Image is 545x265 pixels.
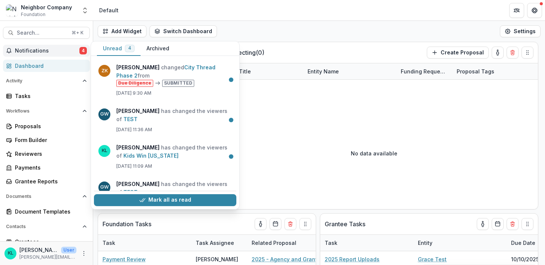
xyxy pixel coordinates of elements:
[15,238,84,246] div: Grantees
[299,218,311,230] button: Drag
[492,47,504,59] button: toggle-assigned-to-me
[509,3,524,18] button: Partners
[15,150,84,158] div: Reviewers
[325,220,365,228] p: Grantee Tasks
[191,239,239,247] div: Task Assignee
[500,25,541,37] button: Settings
[141,41,175,56] button: Archived
[6,224,79,229] span: Contacts
[103,220,151,228] p: Foundation Tasks
[15,92,84,100] div: Tasks
[98,235,191,251] div: Task
[492,218,504,230] button: Calendar
[94,194,236,206] button: Mark all as read
[80,3,90,18] button: Open entity switcher
[320,235,413,251] div: Task
[123,116,138,122] a: TEST
[477,218,489,230] button: toggle-assigned-to-me
[79,47,87,54] span: 4
[3,161,90,174] a: Payments
[21,11,45,18] span: Foundation
[17,30,67,36] span: Search...
[3,148,90,160] a: Reviewers
[351,149,397,157] p: No data available
[396,63,452,79] div: Funding Requested
[247,239,301,247] div: Related Proposal
[3,60,90,72] a: Dashboard
[3,236,90,248] a: Grantees
[70,29,85,37] div: ⌘ + K
[149,25,217,37] button: Switch Dashboard
[15,177,84,185] div: Grantee Reports
[15,48,79,54] span: Notifications
[3,205,90,218] a: Document Templates
[413,239,437,247] div: Entity
[191,235,247,251] div: Task Assignee
[6,194,79,199] span: Documents
[103,255,146,263] a: Payment Review
[222,48,278,57] p: Prospecting ( 0 )
[96,5,122,16] nav: breadcrumb
[3,190,90,202] button: Open Documents
[270,218,281,230] button: Calendar
[452,67,499,75] div: Proposal Tags
[8,251,13,256] div: Kerri Lopez-Howell
[123,189,138,195] a: TEST
[255,218,267,230] button: toggle-assigned-to-me
[15,62,84,70] div: Dashboard
[3,90,90,102] a: Tasks
[99,6,119,14] div: Default
[210,63,303,79] div: Proposal Title
[303,63,396,79] div: Entity Name
[15,136,84,144] div: Form Builder
[522,218,533,230] button: Drag
[3,134,90,146] a: Form Builder
[396,67,452,75] div: Funding Requested
[507,47,519,59] button: Delete card
[252,255,336,263] a: 2025 - Agency and Grant Information
[3,221,90,233] button: Open Contacts
[427,47,489,59] button: Create Proposal
[196,255,238,263] div: [PERSON_NAME]
[247,235,340,251] div: Related Proposal
[418,255,447,263] a: Grace Test
[116,63,232,87] p: changed from
[3,175,90,187] a: Grantee Reports
[522,47,533,59] button: Drag
[15,164,84,171] div: Payments
[303,67,343,75] div: Entity Name
[15,122,84,130] div: Proposals
[413,235,507,251] div: Entity
[3,120,90,132] a: Proposals
[284,218,296,230] button: Delete card
[3,75,90,87] button: Open Activity
[19,254,76,261] p: [PERSON_NAME][EMAIL_ADDRESS][DOMAIN_NAME]
[320,239,342,247] div: Task
[3,45,90,57] button: Notifications4
[21,3,72,11] div: Neighbor Company
[325,255,379,263] a: 2025 Report Uploads
[3,105,90,117] button: Open Workflows
[15,208,84,215] div: Document Templates
[98,239,120,247] div: Task
[507,239,540,247] div: Due Date
[507,218,519,230] button: Delete card
[116,107,232,123] p: has changed the viewers of
[3,27,90,39] button: Search...
[97,41,141,56] button: Unread
[6,4,18,16] img: Neighbor Company
[116,64,215,79] a: City Thread Phase 2
[98,25,147,37] button: Add Widget
[116,143,232,160] p: has changed the viewers of
[123,152,179,159] a: Kids Win [US_STATE]
[527,3,542,18] button: Get Help
[6,108,79,114] span: Workflows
